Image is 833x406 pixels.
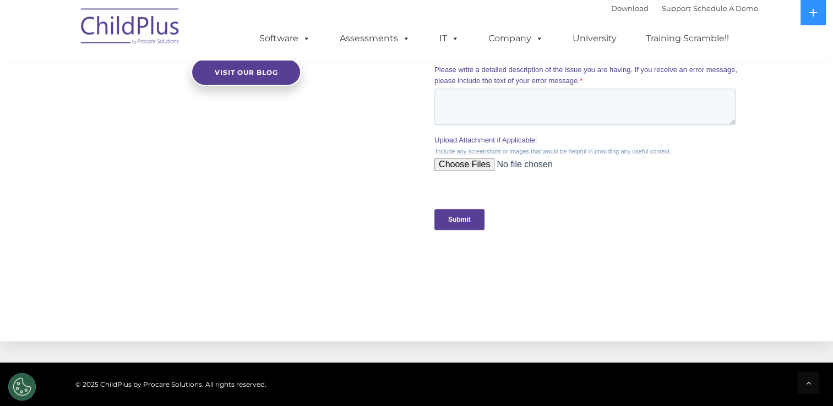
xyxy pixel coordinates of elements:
[329,28,421,50] a: Assessments
[611,4,758,13] font: |
[611,4,649,13] a: Download
[153,118,200,126] span: Phone number
[477,28,554,50] a: Company
[635,28,740,50] a: Training Scramble!!
[693,4,758,13] a: Schedule A Demo
[662,4,691,13] a: Support
[214,68,277,76] span: Visit our blog
[153,73,187,81] span: Last name
[75,1,186,56] img: ChildPlus by Procare Solutions
[428,28,470,50] a: IT
[248,28,322,50] a: Software
[75,380,266,388] span: © 2025 ChildPlus by Procare Solutions. All rights reserved.
[562,28,628,50] a: University
[8,373,36,400] button: Cookies Settings
[191,58,301,86] a: Visit our blog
